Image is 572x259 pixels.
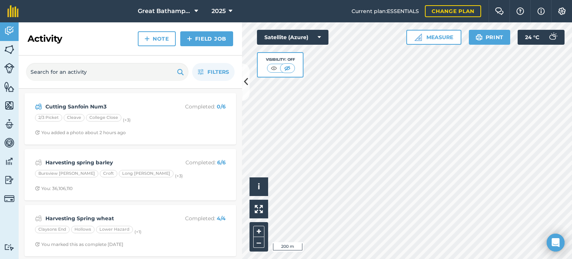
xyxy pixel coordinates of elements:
div: Long [PERSON_NAME] [119,170,174,177]
img: svg+xml;base64,PHN2ZyB4bWxucz0iaHR0cDovL3d3dy53My5vcmcvMjAwMC9zdmciIHdpZHRoPSI1NiIgaGVpZ2h0PSI2MC... [4,44,15,55]
img: svg+xml;base64,PD94bWwgdmVyc2lvbj0iMS4wIiBlbmNvZGluZz0idXRmLTgiPz4KPCEtLSBHZW5lcmF0b3I6IEFkb2JlIE... [4,244,15,251]
strong: 6 / 6 [217,159,226,166]
div: You added a photo about 2 hours ago [35,130,126,136]
div: Lower Hazard [96,226,133,233]
div: Visibility: Off [266,57,295,63]
div: Croft [100,170,117,177]
img: fieldmargin Logo [7,5,19,17]
img: svg+xml;base64,PD94bWwgdmVyc2lvbj0iMS4wIiBlbmNvZGluZz0idXRmLTgiPz4KPCEtLSBHZW5lcmF0b3I6IEFkb2JlIE... [4,174,15,186]
a: Field Job [180,31,233,46]
img: svg+xml;base64,PD94bWwgdmVyc2lvbj0iMS4wIiBlbmNvZGluZz0idXRmLTgiPz4KPCEtLSBHZW5lcmF0b3I6IEFkb2JlIE... [545,30,560,45]
span: Great Bathampton [138,7,191,16]
img: svg+xml;base64,PHN2ZyB4bWxucz0iaHR0cDovL3d3dy53My5vcmcvMjAwMC9zdmciIHdpZHRoPSI1NiIgaGVpZ2h0PSI2MC... [4,81,15,92]
img: svg+xml;base64,PD94bWwgdmVyc2lvbj0iMS4wIiBlbmNvZGluZz0idXRmLTgiPz4KPCEtLSBHZW5lcmF0b3I6IEFkb2JlIE... [4,25,15,37]
span: 24 ° C [525,30,539,45]
span: i [258,182,260,191]
img: svg+xml;base64,PHN2ZyB4bWxucz0iaHR0cDovL3d3dy53My5vcmcvMjAwMC9zdmciIHdpZHRoPSIxOSIgaGVpZ2h0PSIyNC... [476,33,483,42]
strong: Harvesting Spring wheat [45,214,163,222]
a: Note [138,31,176,46]
div: Open Intercom Messenger [547,234,565,252]
img: svg+xml;base64,PD94bWwgdmVyc2lvbj0iMS4wIiBlbmNvZGluZz0idXRmLTgiPz4KPCEtLSBHZW5lcmF0b3I6IEFkb2JlIE... [4,193,15,204]
img: A question mark icon [516,7,525,15]
img: svg+xml;base64,PHN2ZyB4bWxucz0iaHR0cDovL3d3dy53My5vcmcvMjAwMC9zdmciIHdpZHRoPSIxNCIgaGVpZ2h0PSIyNC... [144,34,150,43]
img: svg+xml;base64,PD94bWwgdmVyc2lvbj0iMS4wIiBlbmNvZGluZz0idXRmLTgiPz4KPCEtLSBHZW5lcmF0b3I6IEFkb2JlIE... [35,214,42,223]
p: Completed : [166,158,226,167]
small: (+ 3 ) [175,173,183,179]
img: svg+xml;base64,PHN2ZyB4bWxucz0iaHR0cDovL3d3dy53My5vcmcvMjAwMC9zdmciIHdpZHRoPSI1NiIgaGVpZ2h0PSI2MC... [4,100,15,111]
img: svg+xml;base64,PHN2ZyB4bWxucz0iaHR0cDovL3d3dy53My5vcmcvMjAwMC9zdmciIHdpZHRoPSI1MCIgaGVpZ2h0PSI0MC... [269,64,279,72]
img: Ruler icon [414,34,422,41]
div: Hollows [71,226,95,233]
a: Cutting Sanfoin Num3Completed: 0/62/3 PicketCleaveCollege Close(+3)Clock with arrow pointing cloc... [29,98,232,140]
button: – [253,237,264,248]
img: svg+xml;base64,PD94bWwgdmVyc2lvbj0iMS4wIiBlbmNvZGluZz0idXRmLTgiPz4KPCEtLSBHZW5lcmF0b3I6IEFkb2JlIE... [35,158,42,167]
img: Clock with arrow pointing clockwise [35,242,40,247]
img: svg+xml;base64,PD94bWwgdmVyc2lvbj0iMS4wIiBlbmNvZGluZz0idXRmLTgiPz4KPCEtLSBHZW5lcmF0b3I6IEFkb2JlIE... [4,63,15,73]
img: Four arrows, one pointing top left, one top right, one bottom right and the last bottom left [255,205,263,213]
a: Harvesting Spring wheatCompleted: 4/4Claysons EndHollowsLower Hazard(+1)Clock with arrow pointing... [29,209,232,252]
img: Two speech bubbles overlapping with the left bubble in the forefront [495,7,504,15]
small: (+ 3 ) [123,117,131,123]
input: Search for an activity [26,63,188,81]
p: Completed : [166,102,226,111]
a: Harvesting spring barleyCompleted: 6/6Bursview [PERSON_NAME]CroftLong [PERSON_NAME](+3)Clock with... [29,154,232,196]
div: 2/3 Picket [35,114,62,121]
div: Bursview [PERSON_NAME] [35,170,98,177]
button: + [253,226,264,237]
span: 2025 [212,7,226,16]
img: svg+xml;base64,PD94bWwgdmVyc2lvbj0iMS4wIiBlbmNvZGluZz0idXRmLTgiPz4KPCEtLSBHZW5lcmF0b3I6IEFkb2JlIE... [4,119,15,130]
img: svg+xml;base64,PHN2ZyB4bWxucz0iaHR0cDovL3d3dy53My5vcmcvMjAwMC9zdmciIHdpZHRoPSIxOSIgaGVpZ2h0PSIyNC... [177,67,184,76]
strong: 0 / 6 [217,103,226,110]
img: svg+xml;base64,PD94bWwgdmVyc2lvbj0iMS4wIiBlbmNvZGluZz0idXRmLTgiPz4KPCEtLSBHZW5lcmF0b3I6IEFkb2JlIE... [35,102,42,111]
h2: Activity [28,33,62,45]
div: You marked this as complete [DATE] [35,241,123,247]
button: Satellite (Azure) [257,30,328,45]
div: You: 36,106,110 [35,186,73,192]
a: Change plan [425,5,481,17]
strong: Harvesting spring barley [45,158,163,167]
span: Current plan : ESSENTIALS [352,7,419,15]
img: Clock with arrow pointing clockwise [35,130,40,135]
button: Filters [192,63,235,81]
div: Cleave [64,114,85,121]
div: Claysons End [35,226,70,233]
img: svg+xml;base64,PHN2ZyB4bWxucz0iaHR0cDovL3d3dy53My5vcmcvMjAwMC9zdmciIHdpZHRoPSIxNyIgaGVpZ2h0PSIxNy... [537,7,545,16]
button: Print [469,30,511,45]
img: svg+xml;base64,PD94bWwgdmVyc2lvbj0iMS4wIiBlbmNvZGluZz0idXRmLTgiPz4KPCEtLSBHZW5lcmF0b3I6IEFkb2JlIE... [4,156,15,167]
img: svg+xml;base64,PHN2ZyB4bWxucz0iaHR0cDovL3d3dy53My5vcmcvMjAwMC9zdmciIHdpZHRoPSI1MCIgaGVpZ2h0PSI0MC... [283,64,292,72]
img: A cog icon [557,7,566,15]
img: svg+xml;base64,PD94bWwgdmVyc2lvbj0iMS4wIiBlbmNvZGluZz0idXRmLTgiPz4KPCEtLSBHZW5lcmF0b3I6IEFkb2JlIE... [4,137,15,148]
button: 24 °C [518,30,565,45]
button: i [250,177,268,196]
img: svg+xml;base64,PHN2ZyB4bWxucz0iaHR0cDovL3d3dy53My5vcmcvMjAwMC9zdmciIHdpZHRoPSIxNCIgaGVpZ2h0PSIyNC... [187,34,192,43]
img: Clock with arrow pointing clockwise [35,186,40,191]
div: College Close [86,114,121,121]
strong: Cutting Sanfoin Num3 [45,102,163,111]
p: Completed : [166,214,226,222]
strong: 4 / 4 [217,215,226,222]
button: Measure [406,30,461,45]
small: (+ 1 ) [134,229,142,234]
span: Filters [207,68,229,76]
